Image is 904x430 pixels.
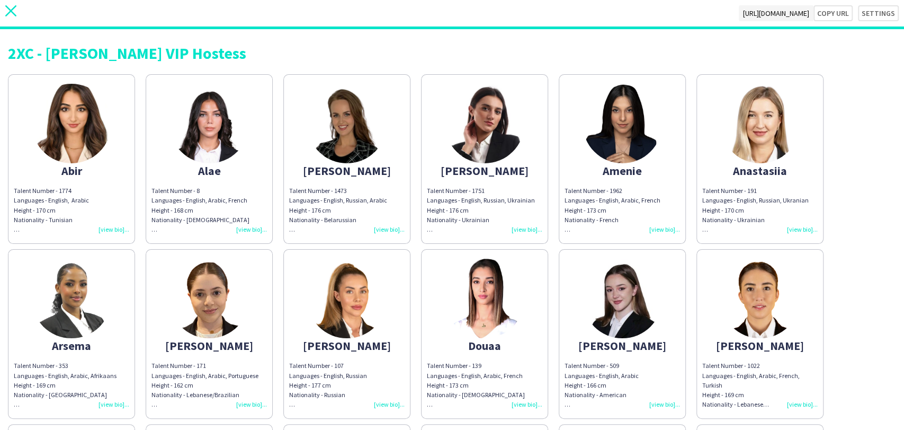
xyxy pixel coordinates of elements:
[427,341,542,350] div: Douaa
[14,216,73,224] span: Nationality - Tunisian
[565,216,619,224] span: Nationality - French
[565,362,639,408] span: Talent Number - 509 Languages - English, Arabic Height - 166 cm Nationality - American
[307,84,387,163] img: thumb-3beebe16-a157-4704-912a-9065b7286127.png
[289,391,345,399] span: Nationality - Russian
[32,259,111,338] img: thumb-3b28a34d-53b6-4e7b-80c8-239651f3bff3.png
[565,206,606,214] span: Height - 173 cm
[14,362,117,408] span: Talent Number - 353 Languages - English, Arabic, Afrikaans Height - 169 cm Nationality - [GEOGRAP...
[32,84,111,163] img: thumb-973cda4d-3041-4fd9-b8af-33a63cedc655.jpg
[583,84,662,163] img: thumb-c678a2b9-936a-4c2b-945c-f67c475878ed.png
[565,187,622,195] span: Talent Number - 1962
[565,196,660,204] span: Languages - English, Arabic, French
[151,341,267,350] div: [PERSON_NAME]
[702,215,818,225] div: Nationality - Ukrainian
[14,206,56,214] span: Height - 170 cm
[739,5,813,21] span: [URL][DOMAIN_NAME]
[289,187,347,195] span: Talent Number - 1473
[14,196,89,204] span: Languages - English, Arabic
[289,381,331,389] span: Height - 177 cm
[720,259,800,338] img: thumb-8bd0abf6-ff82-4296-83ac-cc007a7fe22e.png
[427,196,535,204] span: Languages - English, Russian, Ukrainian
[169,84,249,163] img: thumb-0298c29f-e4a6-4e47-acc4-c31192d7e028.png
[289,166,405,175] div: [PERSON_NAME]
[427,206,469,214] span: Height - 176 cm
[427,361,542,409] div: Languages - English, Arabic, French Height - 173 cm Nationality - [DEMOGRAPHIC_DATA]
[858,5,899,21] button: Settings
[427,216,489,224] span: Nationality - Ukrainian
[702,187,809,214] span: Talent Number - 191 Languages - English, Russian, Ukranian Height - 170 cm
[702,341,818,350] div: [PERSON_NAME]
[289,341,405,350] div: [PERSON_NAME]
[151,362,258,408] span: Talent Number - 171 Languages - English, Arabic, Portuguese Height - 162 cm Nationality - Lebanes...
[702,166,818,175] div: Anastasiia
[289,216,356,224] span: Nationality - Belarussian
[289,372,367,380] span: Languages - English, Russian
[151,166,267,175] div: Alae
[14,341,129,350] div: Arsema
[307,259,387,338] img: thumb-0852b81c-1a64-4f87-b043-5230e40ac43b.png
[14,166,129,175] div: Abir
[427,362,481,370] span: Talent Number - 139
[445,259,524,338] img: thumb-1cb8dc69-e5d0-42a4-aa5a-12e5c1afdf1f.png
[289,196,387,204] span: Languages - English, Russian, Arabic
[8,45,896,61] div: 2XC - [PERSON_NAME] VIP Hostess
[702,362,800,408] span: Talent Number - 1022 Languages - English, Arabic, French, Turkish Height - 169 cm Nationality - L...
[565,166,680,175] div: Amenie
[151,187,249,233] span: Talent Number - 8 Languages - English, Arabic, French Height - 168 cm Nationality - [DEMOGRAPHIC_...
[14,187,71,195] span: Talent Number - 1774
[445,84,524,163] img: thumb-67286dc401661.png
[169,259,249,338] img: thumb-99595767-d77e-4714-a9c3-349fba0315ce.png
[427,166,542,175] div: [PERSON_NAME]
[813,5,853,21] button: Copy url
[289,362,344,370] span: Talent Number - 107
[565,341,680,350] div: [PERSON_NAME]
[289,206,331,214] span: Height - 176 cm
[427,187,485,195] span: Talent Number - 1751
[720,84,800,163] img: thumb-52a3d824-ddfa-4a38-a76e-c5eaf954a1e1.png
[583,259,662,338] img: thumb-6635f156c0799.jpeg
